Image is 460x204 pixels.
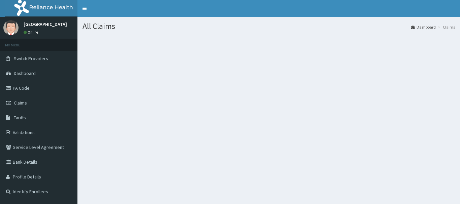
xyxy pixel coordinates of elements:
[14,55,48,62] span: Switch Providers
[24,22,67,27] p: [GEOGRAPHIC_DATA]
[14,70,36,76] span: Dashboard
[436,24,455,30] li: Claims
[24,30,40,35] a: Online
[14,115,26,121] span: Tariffs
[411,24,436,30] a: Dashboard
[83,22,455,31] h1: All Claims
[14,100,27,106] span: Claims
[3,20,19,35] img: User Image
